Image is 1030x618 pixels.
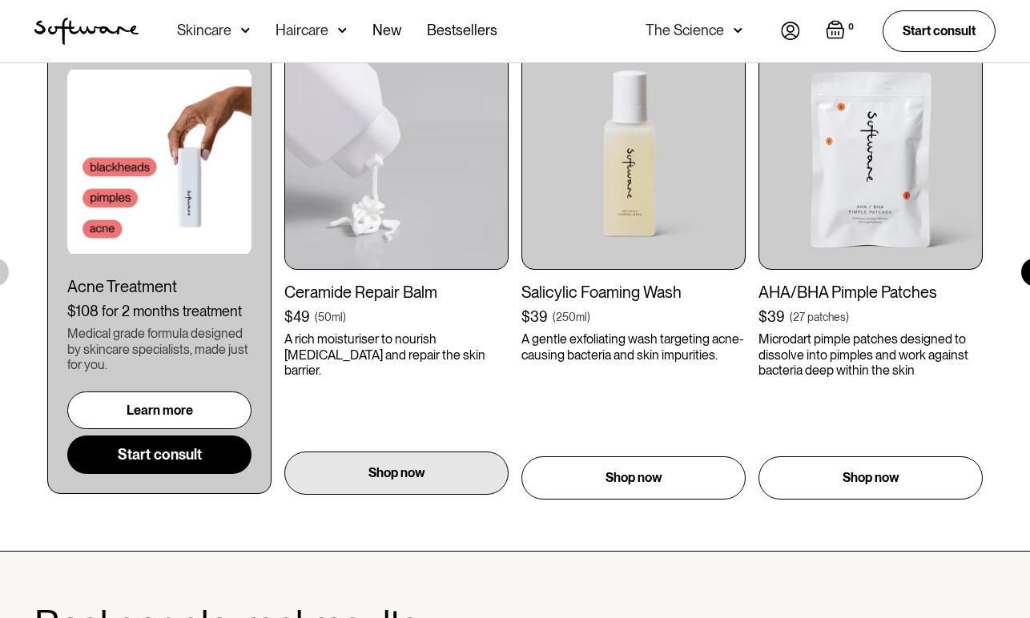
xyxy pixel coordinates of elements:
a: Learn more [67,391,251,429]
p: Shop now [606,468,662,488]
div: Haircare [276,22,328,38]
div: AHA/BHA Pimple Patches [758,283,983,302]
div: $39 [521,308,548,326]
a: AHA/BHA Pimple Patches$39(27 patches)Microdart pimple patches designed to dissolve into pimples a... [758,46,983,500]
a: Start consult [883,10,996,51]
a: Salicylic Foaming Wash$39(250ml)A gentle exfoliating wash targeting acne-causing bacteria and ski... [521,46,746,500]
a: home [34,18,139,45]
div: 27 patches [793,309,846,325]
p: A gentle exfoliating wash targeting acne-causing bacteria and skin impurities. [521,331,746,362]
div: Salicylic Foaming Wash [521,283,746,302]
div: Skincare [177,22,231,38]
p: Shop now [368,463,425,483]
div: ( [790,309,793,325]
div: $39 [758,308,785,326]
p: Shop now [843,468,899,488]
div: The Science [646,22,724,38]
p: Microdart pimple patches designed to dissolve into pimples and work against bacteria deep within ... [758,331,983,378]
div: $49 [284,308,310,326]
img: arrow down [734,22,742,38]
div: Ceramide Repair Balm [284,283,509,302]
p: A rich moisturiser to nourish [MEDICAL_DATA] and repair the skin barrier. [284,331,509,378]
div: 0 [845,20,857,34]
div: $108 for 2 months treatment [67,303,251,320]
div: ) [343,309,346,325]
div: Medical grade formula designed by skincare specialists, made just for you. [67,326,251,372]
div: ) [846,309,849,325]
div: Acne Treatment [67,277,251,296]
div: ( [315,309,318,325]
div: ( [553,309,556,325]
div: ) [587,309,590,325]
img: arrow down [338,22,347,38]
img: Software Logo [34,18,139,45]
div: Learn more [127,403,193,418]
div: 250ml [556,309,587,325]
a: Open empty cart [826,20,857,42]
a: Start consult [67,435,251,474]
a: Ceramide Repair Balm$49(50ml)A rich moisturiser to nourish [MEDICAL_DATA] and repair the skin bar... [284,46,509,500]
div: 50ml [318,309,343,325]
img: arrow down [241,22,250,38]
